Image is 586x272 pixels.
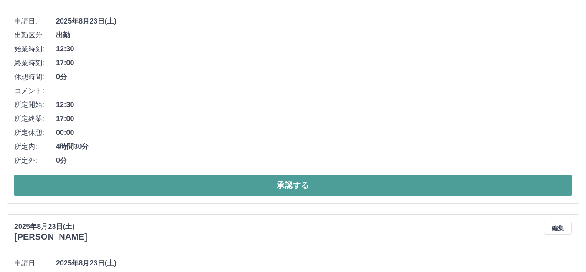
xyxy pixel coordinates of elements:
[56,114,572,124] span: 17:00
[56,72,572,82] span: 0分
[56,155,572,166] span: 0分
[14,86,56,96] span: コメント:
[14,128,56,138] span: 所定休憩:
[14,232,87,242] h3: [PERSON_NAME]
[56,58,572,68] span: 17:00
[14,258,56,269] span: 申請日:
[14,44,56,54] span: 始業時刻:
[14,155,56,166] span: 所定外:
[56,128,572,138] span: 00:00
[14,114,56,124] span: 所定終業:
[14,16,56,27] span: 申請日:
[14,30,56,40] span: 出勤区分:
[544,222,572,235] button: 編集
[14,141,56,152] span: 所定内:
[14,72,56,82] span: 休憩時間:
[14,175,572,196] button: 承認する
[56,16,572,27] span: 2025年8月23日(土)
[56,100,572,110] span: 12:30
[56,258,572,269] span: 2025年8月23日(土)
[14,222,87,232] p: 2025年8月23日(土)
[56,30,572,40] span: 出勤
[56,44,572,54] span: 12:30
[56,141,572,152] span: 4時間30分
[14,58,56,68] span: 終業時刻:
[14,100,56,110] span: 所定開始:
